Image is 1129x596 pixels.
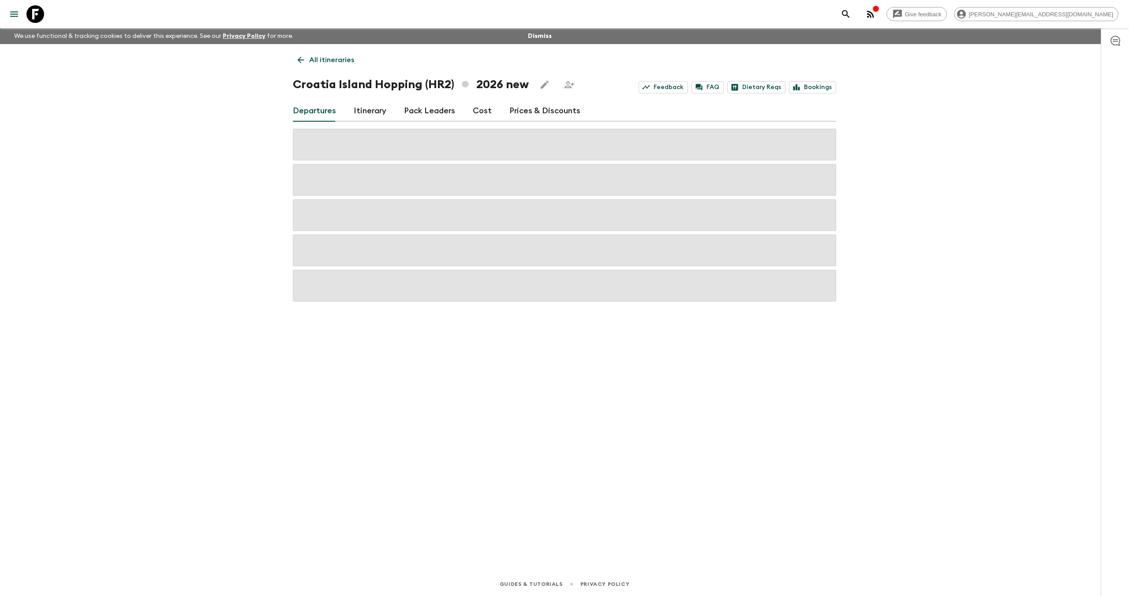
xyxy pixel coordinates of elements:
[509,101,580,122] a: Prices & Discounts
[11,28,297,44] p: We use functional & tracking cookies to deliver this experience. See our for more.
[293,101,336,122] a: Departures
[954,7,1118,21] div: [PERSON_NAME][EMAIL_ADDRESS][DOMAIN_NAME]
[293,76,529,93] h1: Croatia Island Hopping (HR2) 2026 new
[692,81,724,93] a: FAQ
[5,5,23,23] button: menu
[964,11,1118,18] span: [PERSON_NAME][EMAIL_ADDRESS][DOMAIN_NAME]
[309,55,354,65] p: All itineraries
[886,7,947,21] a: Give feedback
[500,579,563,589] a: Guides & Tutorials
[526,30,554,42] button: Dismiss
[223,33,265,39] a: Privacy Policy
[404,101,455,122] a: Pack Leaders
[727,81,785,93] a: Dietary Reqs
[837,5,855,23] button: search adventures
[789,81,836,93] a: Bookings
[354,101,386,122] a: Itinerary
[536,76,553,93] button: Edit this itinerary
[561,76,578,93] span: Share this itinerary
[900,11,946,18] span: Give feedback
[473,101,492,122] a: Cost
[639,81,688,93] a: Feedback
[293,51,359,69] a: All itineraries
[580,579,629,589] a: Privacy Policy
